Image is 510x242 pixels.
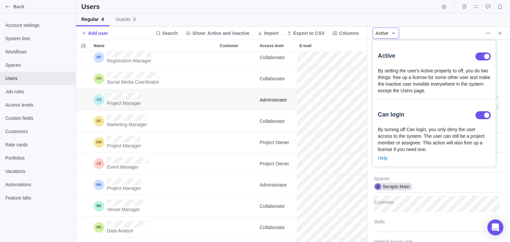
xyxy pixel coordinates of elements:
a: Help [373,155,496,166]
div: Can login [378,110,404,119]
div: By setting the user's Active property to off, you do two things: free up a license for some other... [378,67,491,94]
span: Active [376,30,388,37]
div: By turning off Can login, you only deny the user access to the system. The user can still be a pr... [378,126,491,153]
div: Active [378,51,395,60]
